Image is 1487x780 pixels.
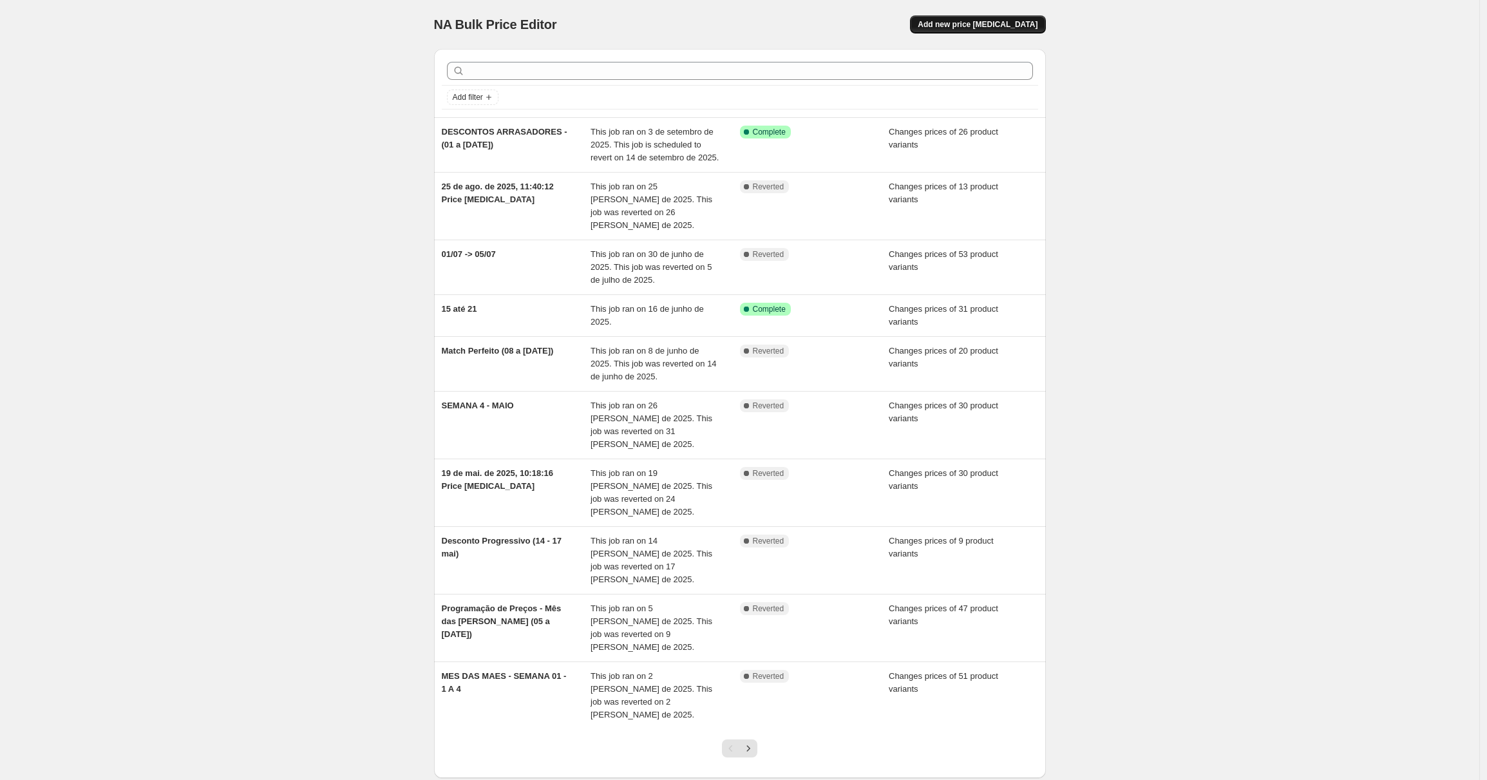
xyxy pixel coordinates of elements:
span: This job ran on 30 de junho de 2025. This job was reverted on 5 de julho de 2025. [591,249,712,285]
span: This job ran on 8 de junho de 2025. This job was reverted on 14 de junho de 2025. [591,346,717,381]
span: This job ran on 3 de setembro de 2025. This job is scheduled to revert on 14 de setembro de 2025. [591,127,719,162]
span: Reverted [753,604,784,614]
span: Changes prices of 30 product variants [889,468,998,491]
span: NA Bulk Price Editor [434,17,557,32]
span: Reverted [753,182,784,192]
span: Programação de Preços - Mês das [PERSON_NAME] (05 a [DATE]) [442,604,562,639]
span: 19 de mai. de 2025, 10:18:16 Price [MEDICAL_DATA] [442,468,553,491]
span: This job ran on 5 [PERSON_NAME] de 2025. This job was reverted on 9 [PERSON_NAME] de 2025. [591,604,712,652]
span: Changes prices of 51 product variants [889,671,998,694]
button: Add filter [447,90,498,105]
span: Reverted [753,401,784,411]
span: This job ran on 16 de junho de 2025. [591,304,704,327]
span: Desconto Progressivo (14 - 17 mai) [442,536,562,558]
span: Changes prices of 26 product variants [889,127,998,149]
span: This job ran on 2 [PERSON_NAME] de 2025. This job was reverted on 2 [PERSON_NAME] de 2025. [591,671,712,719]
span: Complete [753,304,786,314]
span: Changes prices of 47 product variants [889,604,998,626]
span: Changes prices of 20 product variants [889,346,998,368]
span: Reverted [753,468,784,479]
span: Changes prices of 31 product variants [889,304,998,327]
span: This job ran on 26 [PERSON_NAME] de 2025. This job was reverted on 31 [PERSON_NAME] de 2025. [591,401,712,449]
span: This job ran on 19 [PERSON_NAME] de 2025. This job was reverted on 24 [PERSON_NAME] de 2025. [591,468,712,517]
span: Add filter [453,92,483,102]
span: Reverted [753,671,784,681]
button: Next [739,739,757,757]
span: MES DAS MAES - SEMANA 01 - 1 A 4 [442,671,567,694]
span: Changes prices of 9 product variants [889,536,994,558]
span: Match Perfeito (08 a [DATE]) [442,346,554,356]
span: SEMANA 4 - MAIO [442,401,514,410]
span: Changes prices of 13 product variants [889,182,998,204]
span: 01/07 -> 05/07 [442,249,496,259]
span: This job ran on 25 [PERSON_NAME] de 2025. This job was reverted on 26 [PERSON_NAME] de 2025. [591,182,712,230]
button: Add new price [MEDICAL_DATA] [910,15,1045,33]
span: Complete [753,127,786,137]
span: This job ran on 14 [PERSON_NAME] de 2025. This job was reverted on 17 [PERSON_NAME] de 2025. [591,536,712,584]
span: DESCONTOS ARRASADORES - (01 a [DATE]) [442,127,567,149]
span: 15 até 21 [442,304,477,314]
span: Reverted [753,346,784,356]
span: Changes prices of 53 product variants [889,249,998,272]
span: Add new price [MEDICAL_DATA] [918,19,1037,30]
span: 25 de ago. de 2025, 11:40:12 Price [MEDICAL_DATA] [442,182,554,204]
span: Reverted [753,536,784,546]
nav: Pagination [722,739,757,757]
span: Changes prices of 30 product variants [889,401,998,423]
span: Reverted [753,249,784,260]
